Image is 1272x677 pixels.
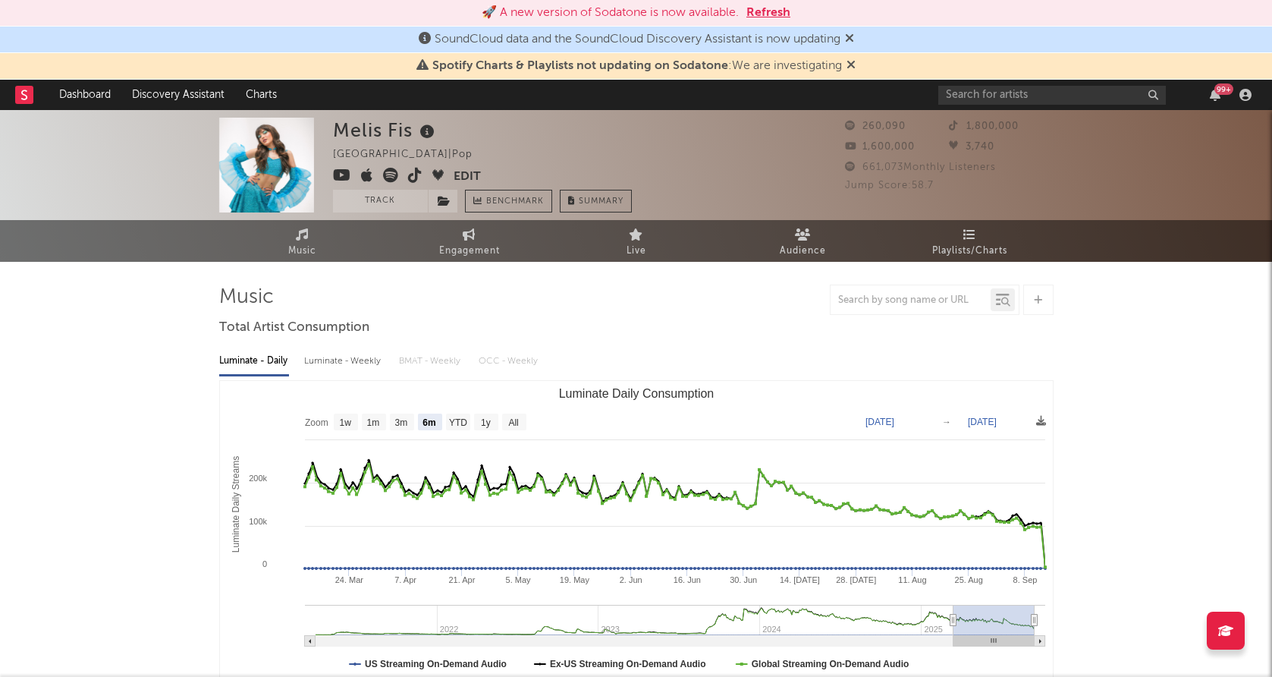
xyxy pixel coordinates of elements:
[394,575,416,584] text: 7. Apr
[465,190,552,213] a: Benchmark
[560,190,632,213] button: Summary
[219,319,369,337] span: Total Artist Consumption
[720,220,887,262] a: Audience
[954,575,982,584] text: 25. Aug
[249,474,267,483] text: 200k
[579,197,623,206] span: Summary
[949,121,1019,131] span: 1,800,000
[235,80,287,110] a: Charts
[898,575,926,584] text: 11. Aug
[482,4,739,22] div: 🚀 A new version of Sodatone is now available.
[505,575,531,584] text: 5. May
[845,33,854,46] span: Dismiss
[435,33,840,46] span: SoundCloud data and the SoundCloud Discovery Assistant is now updating
[938,86,1166,105] input: Search for artists
[968,417,997,427] text: [DATE]
[394,417,407,428] text: 3m
[432,60,842,72] span: : We are investigating
[845,181,934,191] span: Jump Score: 58.7
[508,417,518,428] text: All
[481,417,491,428] text: 1y
[558,387,714,400] text: Luminate Daily Consumption
[779,575,819,584] text: 14. [DATE]
[422,417,435,428] text: 6m
[1013,575,1037,584] text: 8. Sep
[836,575,876,584] text: 28. [DATE]
[865,417,894,427] text: [DATE]
[365,659,507,669] text: US Streaming On-Demand Audio
[845,162,996,172] span: 661,073 Monthly Listeners
[386,220,553,262] a: Engagement
[219,348,289,374] div: Luminate - Daily
[262,559,266,568] text: 0
[746,4,790,22] button: Refresh
[845,142,915,152] span: 1,600,000
[304,348,384,374] div: Luminate - Weekly
[448,417,466,428] text: YTD
[549,659,705,669] text: Ex-US Streaming On-Demand Audio
[333,190,428,213] button: Track
[249,517,267,526] text: 100k
[780,242,826,260] span: Audience
[333,146,490,164] div: [GEOGRAPHIC_DATA] | Pop
[339,417,351,428] text: 1w
[334,575,363,584] text: 24. Mar
[486,193,544,211] span: Benchmark
[439,242,500,260] span: Engagement
[942,417,951,427] text: →
[333,118,438,143] div: Melis Fis
[454,168,481,187] button: Edit
[219,220,386,262] a: Music
[432,60,728,72] span: Spotify Charts & Playlists not updating on Sodatone
[366,417,379,428] text: 1m
[751,659,909,669] text: Global Streaming On-Demand Audio
[288,242,316,260] span: Music
[949,142,994,152] span: 3,740
[121,80,235,110] a: Discovery Assistant
[619,575,642,584] text: 2. Jun
[230,456,240,553] text: Luminate Daily Streams
[932,242,1007,260] span: Playlists/Charts
[448,575,475,584] text: 21. Apr
[730,575,757,584] text: 30. Jun
[627,242,646,260] span: Live
[305,417,328,428] text: Zoom
[559,575,589,584] text: 19. May
[1210,89,1220,101] button: 99+
[831,294,991,307] input: Search by song name or URL
[1214,83,1233,95] div: 99 +
[49,80,121,110] a: Dashboard
[673,575,700,584] text: 16. Jun
[887,220,1054,262] a: Playlists/Charts
[846,60,856,72] span: Dismiss
[553,220,720,262] a: Live
[845,121,906,131] span: 260,090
